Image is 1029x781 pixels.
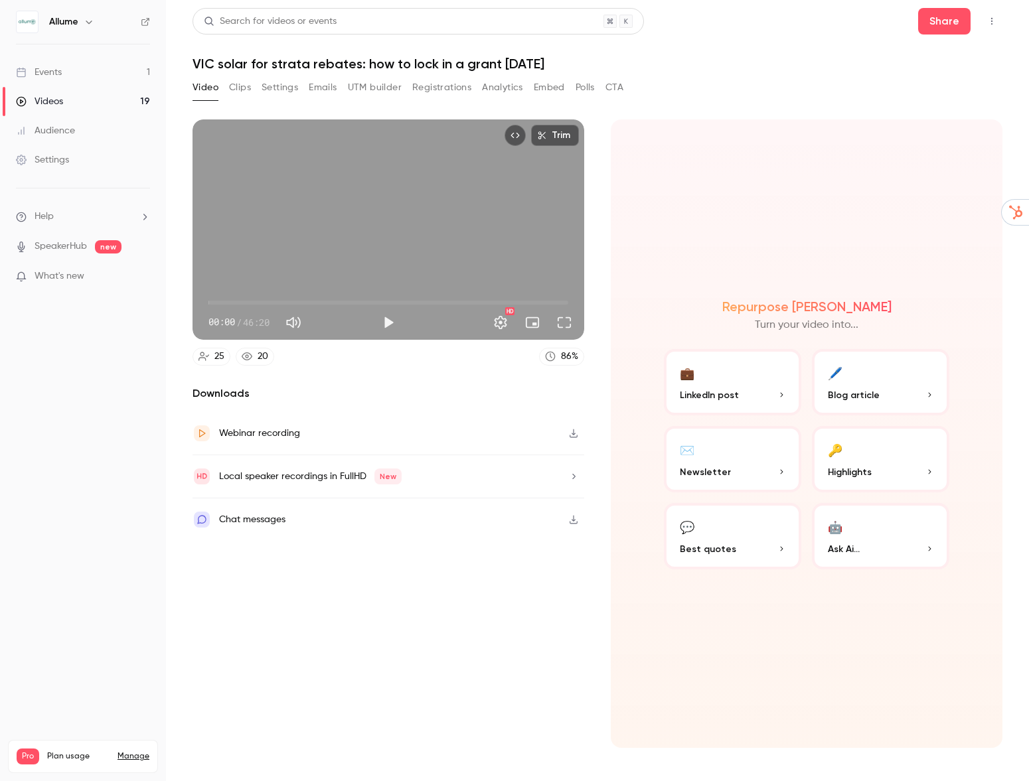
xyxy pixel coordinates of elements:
[214,350,224,364] div: 25
[828,542,860,556] span: Ask Ai...
[539,348,584,366] a: 86%
[17,748,39,764] span: Pro
[348,77,402,98] button: UTM builder
[981,11,1002,32] button: Top Bar Actions
[35,240,87,253] a: SpeakerHub
[229,77,251,98] button: Clips
[680,362,694,383] div: 💼
[561,350,578,364] div: 86 %
[16,66,62,79] div: Events
[828,388,880,402] span: Blog article
[208,315,235,329] span: 00:00
[576,77,595,98] button: Polls
[236,348,274,366] a: 20
[16,210,150,224] li: help-dropdown-opener
[118,751,149,762] a: Manage
[309,77,337,98] button: Emails
[505,307,514,315] div: HD
[208,315,270,329] div: 00:00
[828,465,872,479] span: Highlights
[375,309,402,336] button: Play
[193,386,584,401] h2: Downloads
[47,751,110,762] span: Plan usage
[487,309,514,336] button: Settings
[812,349,949,415] button: 🖊️Blog article
[35,269,84,283] span: What's new
[664,426,801,492] button: ✉️Newsletter
[680,439,694,460] div: ✉️
[49,15,78,29] h6: Allume
[722,299,892,315] h2: Repurpose [PERSON_NAME]
[828,516,842,537] div: 🤖
[505,125,526,146] button: Embed video
[236,315,242,329] span: /
[219,468,402,484] div: Local speaker recordings in FullHD
[374,468,402,484] span: New
[35,210,54,224] span: Help
[17,11,38,33] img: Allume
[193,348,230,366] a: 25
[280,309,307,336] button: Mute
[812,503,949,569] button: 🤖Ask Ai...
[828,362,842,383] div: 🖊️
[918,8,971,35] button: Share
[680,388,739,402] span: LinkedIn post
[812,426,949,492] button: 🔑Highlights
[664,349,801,415] button: 💼LinkedIn post
[262,77,298,98] button: Settings
[605,77,623,98] button: CTA
[534,77,565,98] button: Embed
[219,512,285,528] div: Chat messages
[258,350,268,364] div: 20
[16,124,75,137] div: Audience
[219,425,300,441] div: Webinar recording
[531,125,579,146] button: Trim
[828,439,842,460] div: 🔑
[243,315,270,329] span: 46:20
[551,309,578,336] button: Full screen
[755,317,858,333] p: Turn your video into...
[519,309,546,336] button: Turn on miniplayer
[134,271,150,283] iframe: Noticeable Trigger
[680,542,736,556] span: Best quotes
[16,95,63,108] div: Videos
[204,15,337,29] div: Search for videos or events
[482,77,523,98] button: Analytics
[680,516,694,537] div: 💬
[95,240,121,253] span: new
[193,77,218,98] button: Video
[664,503,801,569] button: 💬Best quotes
[16,153,69,167] div: Settings
[412,77,471,98] button: Registrations
[193,56,1002,72] h1: VIC solar for strata rebates: how to lock in a grant [DATE]
[680,465,731,479] span: Newsletter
